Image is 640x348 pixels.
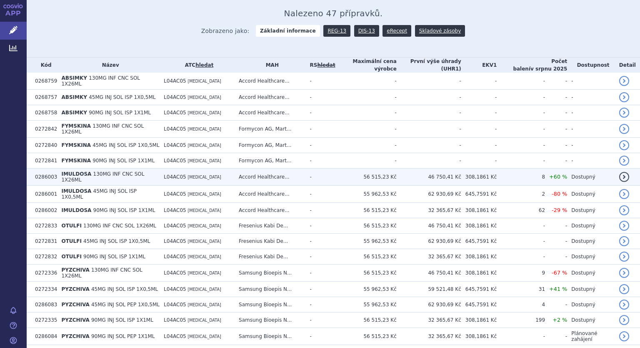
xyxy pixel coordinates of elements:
span: [MEDICAL_DATA] [188,208,221,213]
span: [MEDICAL_DATA] [188,79,221,83]
td: - [335,121,397,138]
span: 90MG INJ SOL PEP 1X1ML [91,333,155,339]
td: Accord Healthcare... [235,203,305,218]
td: - [335,90,397,105]
span: 130MG INF CNC SOL 1X26ML [83,223,156,229]
a: detail [619,205,629,215]
span: L04AC05 [164,223,186,229]
td: - [545,218,567,234]
span: 45MG INJ SOL ISP 1X0,5ML [89,94,155,100]
td: 62 930,69 Kč [397,186,461,203]
a: detail [619,172,629,182]
td: - [306,186,335,203]
a: hledat [195,62,213,68]
td: - [306,265,335,282]
th: ATC [160,58,235,73]
th: Název [57,58,160,73]
span: 130MG INF CNC SOL 1X26ML [61,123,144,135]
td: - [545,105,567,121]
a: detail [619,124,629,134]
td: - [306,105,335,121]
td: Fresenius Kabi De... [235,218,305,234]
td: Dostupný [567,249,615,265]
td: 56 515,23 Kč [335,265,397,282]
a: DIS-13 [354,25,379,37]
td: Dostupný [567,186,615,203]
td: Fresenius Kabi De... [235,249,305,265]
span: PYZCHIVA [61,286,89,292]
span: 45MG INJ SOL ISP 1X0,5ML [61,188,137,200]
td: - [461,153,497,169]
td: - [497,138,545,153]
td: 0268757 [31,90,57,105]
span: [MEDICAL_DATA] [188,303,221,307]
span: [MEDICAL_DATA] [188,271,221,275]
td: 2 [497,186,545,203]
td: - [497,234,545,249]
td: - [497,153,545,169]
span: PYZCHIVA [61,333,89,339]
span: 45MG INJ SOL ISP 1X0,5ML [83,238,150,244]
td: Formycon AG, Mart... [235,153,305,169]
a: detail [619,108,629,118]
td: 62 930,69 Kč [397,234,461,249]
td: 46 750,41 Kč [397,169,461,186]
td: - [497,328,545,345]
td: 62 [497,203,545,218]
td: 0272335 [31,313,57,328]
td: - [545,234,567,249]
th: RS [306,58,335,73]
td: Samsung Bioepis N... [235,265,305,282]
span: 130MG INF CNC SOL 1X26ML [61,75,140,87]
th: EKV1 [461,58,497,73]
span: 130MG INF CNC SOL 1X26ML [61,267,142,279]
td: - [306,328,335,345]
span: L04AC05 [164,126,186,132]
td: 32 365,67 Kč [397,313,461,328]
td: - [545,138,567,153]
span: PYZCHIVA [61,267,89,273]
span: [MEDICAL_DATA] [188,318,221,323]
td: 0286084 [31,328,57,345]
td: 46 750,41 Kč [397,218,461,234]
span: IMULDOSA [61,171,91,177]
span: L04AC05 [164,191,186,197]
td: 0272841 [31,153,57,169]
span: 45MG INJ SOL PEP 1X0,5ML [91,302,160,308]
span: [MEDICAL_DATA] [188,224,221,228]
span: [MEDICAL_DATA] [188,95,221,100]
td: - [567,153,615,169]
td: - [497,105,545,121]
span: IMULDOSA [61,188,91,194]
td: - [397,121,461,138]
td: - [306,73,335,90]
td: - [335,153,397,169]
td: 645,7591 Kč [461,186,497,203]
td: 308,1861 Kč [461,203,497,218]
td: - [306,121,335,138]
td: - [306,297,335,313]
td: 55 962,53 Kč [335,234,397,249]
td: - [545,73,567,90]
a: eRecept [382,25,411,37]
td: Formycon AG, Mart... [235,121,305,138]
th: Maximální cena výrobce [335,58,397,73]
td: Dostupný [567,234,615,249]
span: IMULDOSA [61,207,91,213]
a: detail [619,236,629,246]
td: Formycon AG, Mart... [235,138,305,153]
span: FYMSKINA [61,142,91,148]
td: Accord Healthcare... [235,169,305,186]
span: L04AC05 [164,110,186,116]
span: OTULFI [61,238,81,244]
th: Detail [615,58,640,73]
td: - [306,169,335,186]
td: 32 365,67 Kč [397,328,461,345]
td: - [397,73,461,90]
td: Dostupný [567,218,615,234]
td: - [545,153,567,169]
span: -80 % [552,191,567,197]
td: 31 [497,282,545,297]
span: L04AC05 [164,78,186,84]
span: L04AC05 [164,158,186,164]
